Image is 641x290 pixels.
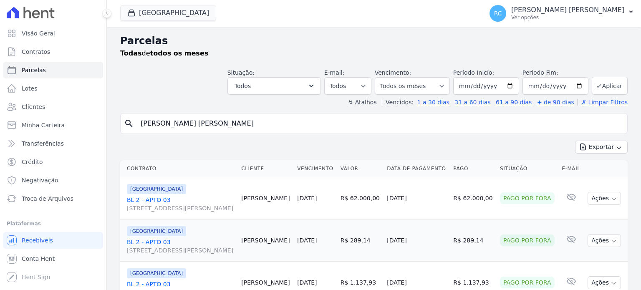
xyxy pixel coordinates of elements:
td: R$ 62.000,00 [450,177,497,219]
a: Recebíveis [3,232,103,249]
span: Clientes [22,103,45,111]
button: Ações [588,276,621,289]
a: Parcelas [3,62,103,78]
span: Negativação [22,176,58,184]
th: Data de Pagamento [384,160,450,177]
label: Situação: [227,69,255,76]
button: Todos [227,77,321,95]
a: 31 a 60 dias [454,99,490,106]
span: Crédito [22,158,43,166]
button: Ações [588,234,621,247]
span: [STREET_ADDRESS][PERSON_NAME] [127,246,235,255]
a: [DATE] [297,279,317,286]
button: RC [PERSON_NAME] [PERSON_NAME] Ver opções [483,2,641,25]
td: [PERSON_NAME] [238,219,294,262]
span: Visão Geral [22,29,55,38]
span: Parcelas [22,66,46,74]
th: E-mail [558,160,584,177]
label: Período Fim: [522,68,588,77]
th: Contrato [120,160,238,177]
td: [DATE] [384,219,450,262]
a: Conta Hent [3,250,103,267]
a: [DATE] [297,237,317,244]
a: Transferências [3,135,103,152]
td: R$ 62.000,00 [337,177,384,219]
th: Pago [450,160,497,177]
a: Lotes [3,80,103,97]
label: Vencidos: [382,99,414,106]
button: Aplicar [592,77,628,95]
h2: Parcelas [120,33,628,48]
span: Conta Hent [22,255,55,263]
button: [GEOGRAPHIC_DATA] [120,5,216,21]
label: E-mail: [324,69,345,76]
div: Pago por fora [500,192,555,204]
label: ↯ Atalhos [348,99,376,106]
span: Recebíveis [22,236,53,245]
strong: todos os meses [150,49,209,57]
div: Pago por fora [500,277,555,288]
td: [DATE] [384,177,450,219]
div: Plataformas [7,219,100,229]
a: Clientes [3,98,103,115]
span: [GEOGRAPHIC_DATA] [127,268,186,278]
a: Negativação [3,172,103,189]
a: 1 a 30 dias [417,99,449,106]
strong: Todas [120,49,142,57]
a: Contratos [3,43,103,60]
a: Troca de Arquivos [3,190,103,207]
td: R$ 289,14 [337,219,384,262]
span: RC [494,10,502,16]
a: ✗ Limpar Filtros [578,99,628,106]
button: Ações [588,192,621,205]
a: 61 a 90 dias [496,99,532,106]
a: BL 2 - APTO 03[STREET_ADDRESS][PERSON_NAME] [127,238,235,255]
label: Vencimento: [375,69,411,76]
span: Todos [235,81,251,91]
span: [GEOGRAPHIC_DATA] [127,226,186,236]
span: [STREET_ADDRESS][PERSON_NAME] [127,204,235,212]
a: Crédito [3,154,103,170]
p: de [120,48,208,58]
th: Valor [337,160,384,177]
span: Transferências [22,139,64,148]
div: Pago por fora [500,235,555,246]
td: R$ 289,14 [450,219,497,262]
span: [GEOGRAPHIC_DATA] [127,184,186,194]
button: Exportar [575,141,628,154]
p: [PERSON_NAME] [PERSON_NAME] [511,6,624,14]
p: Ver opções [511,14,624,21]
label: Período Inicío: [453,69,494,76]
a: BL 2 - APTO 03[STREET_ADDRESS][PERSON_NAME] [127,196,235,212]
span: Lotes [22,84,38,93]
span: Contratos [22,48,50,56]
input: Buscar por nome do lote ou do cliente [136,115,624,132]
i: search [124,119,134,129]
a: Minha Carteira [3,117,103,134]
span: Minha Carteira [22,121,65,129]
span: Troca de Arquivos [22,194,73,203]
a: Visão Geral [3,25,103,42]
a: + de 90 dias [537,99,574,106]
th: Situação [497,160,558,177]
